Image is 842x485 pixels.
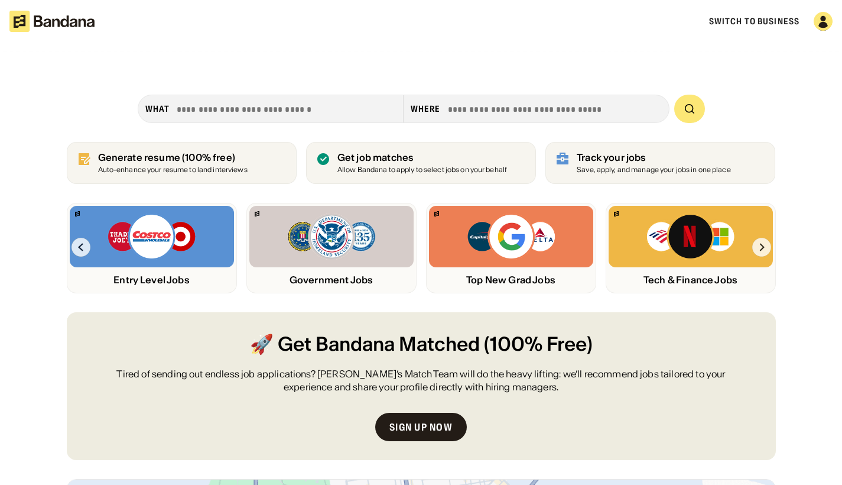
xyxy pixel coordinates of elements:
a: Sign up now [375,413,467,441]
img: Trader Joe’s, Costco, Target logos [107,213,197,260]
img: FBI, DHS, MWRD logos [287,213,376,260]
a: Bandana logoCapital One, Google, Delta logosTop New Grad Jobs [426,203,596,293]
div: Auto-enhance your resume to land interviews [98,166,248,174]
div: Get job matches [337,152,507,163]
span: (100% free) [182,151,235,163]
img: Bandana logotype [9,11,95,32]
span: 🚀 Get Bandana Matched [250,331,480,358]
div: Tired of sending out endless job applications? [PERSON_NAME]’s Match Team will do the heavy lifti... [95,367,747,394]
span: (100% Free) [484,331,593,358]
div: Sign up now [389,422,453,432]
a: Switch to Business [709,16,799,27]
a: Track your jobs Save, apply, and manage your jobs in one place [545,142,775,184]
div: Save, apply, and manage your jobs in one place [577,166,731,174]
img: Bandana logo [255,211,259,216]
div: Government Jobs [249,274,414,286]
img: Bandana logo [614,211,619,216]
div: what [145,104,170,114]
a: Bandana logoFBI, DHS, MWRD logosGovernment Jobs [246,203,417,293]
div: Where [411,104,441,114]
img: Left Arrow [71,238,90,257]
div: Tech & Finance Jobs [609,274,773,286]
div: Entry Level Jobs [70,274,234,286]
div: Generate resume [98,152,248,163]
a: Bandana logoBank of America, Netflix, Microsoft logosTech & Finance Jobs [606,203,776,293]
div: Top New Grad Jobs [429,274,593,286]
img: Bank of America, Netflix, Microsoft logos [646,213,735,260]
a: Get job matches Allow Bandana to apply to select jobs on your behalf [306,142,536,184]
div: Track your jobs [577,152,731,163]
a: Generate resume (100% free)Auto-enhance your resume to land interviews [67,142,297,184]
img: Right Arrow [752,238,771,257]
img: Capital One, Google, Delta logos [466,213,556,260]
a: Bandana logoTrader Joe’s, Costco, Target logosEntry Level Jobs [67,203,237,293]
div: Allow Bandana to apply to select jobs on your behalf [337,166,507,174]
img: Bandana logo [75,211,80,216]
img: Bandana logo [434,211,439,216]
